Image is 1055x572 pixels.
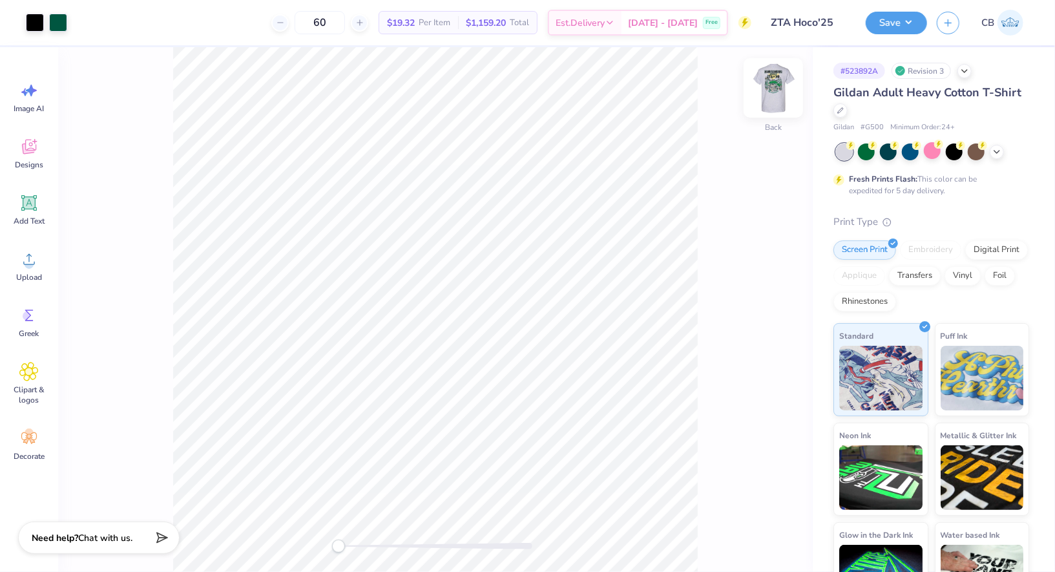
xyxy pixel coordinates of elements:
[15,160,43,170] span: Designs
[295,11,345,34] input: – –
[8,385,50,405] span: Clipart & logos
[861,122,884,133] span: # G500
[510,16,529,30] span: Total
[941,346,1024,410] img: Puff Ink
[849,173,1008,196] div: This color can be expedited for 5 day delivery.
[941,329,968,343] span: Puff Ink
[892,63,951,79] div: Revision 3
[387,16,415,30] span: $19.32
[833,122,854,133] span: Gildan
[941,528,1000,542] span: Water based Ink
[14,103,45,114] span: Image AI
[900,240,961,260] div: Embroidery
[890,122,955,133] span: Minimum Order: 24 +
[332,540,345,553] div: Accessibility label
[761,10,856,36] input: Untitled Design
[32,532,78,544] strong: Need help?
[839,346,923,410] img: Standard
[945,266,981,286] div: Vinyl
[839,429,871,442] span: Neon Ink
[839,528,913,542] span: Glow in the Dark Ink
[833,63,885,79] div: # 523892A
[833,240,896,260] div: Screen Print
[985,266,1015,286] div: Foil
[833,266,885,286] div: Applique
[747,62,799,114] img: Back
[628,16,698,30] span: [DATE] - [DATE]
[16,272,42,282] span: Upload
[976,10,1029,36] a: CB
[998,10,1023,36] img: Chhavi Bansal
[833,85,1021,100] span: Gildan Adult Heavy Cotton T-Shirt
[78,532,132,544] span: Chat with us.
[14,216,45,226] span: Add Text
[705,18,718,27] span: Free
[866,12,927,34] button: Save
[941,429,1017,442] span: Metallic & Glitter Ink
[556,16,605,30] span: Est. Delivery
[965,240,1028,260] div: Digital Print
[833,292,896,312] div: Rhinestones
[839,445,923,510] img: Neon Ink
[849,174,917,184] strong: Fresh Prints Flash:
[839,329,873,343] span: Standard
[941,445,1024,510] img: Metallic & Glitter Ink
[419,16,450,30] span: Per Item
[19,328,39,339] span: Greek
[833,215,1029,229] div: Print Type
[889,266,941,286] div: Transfers
[466,16,506,30] span: $1,159.20
[981,16,994,30] span: CB
[14,451,45,461] span: Decorate
[765,122,782,134] div: Back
